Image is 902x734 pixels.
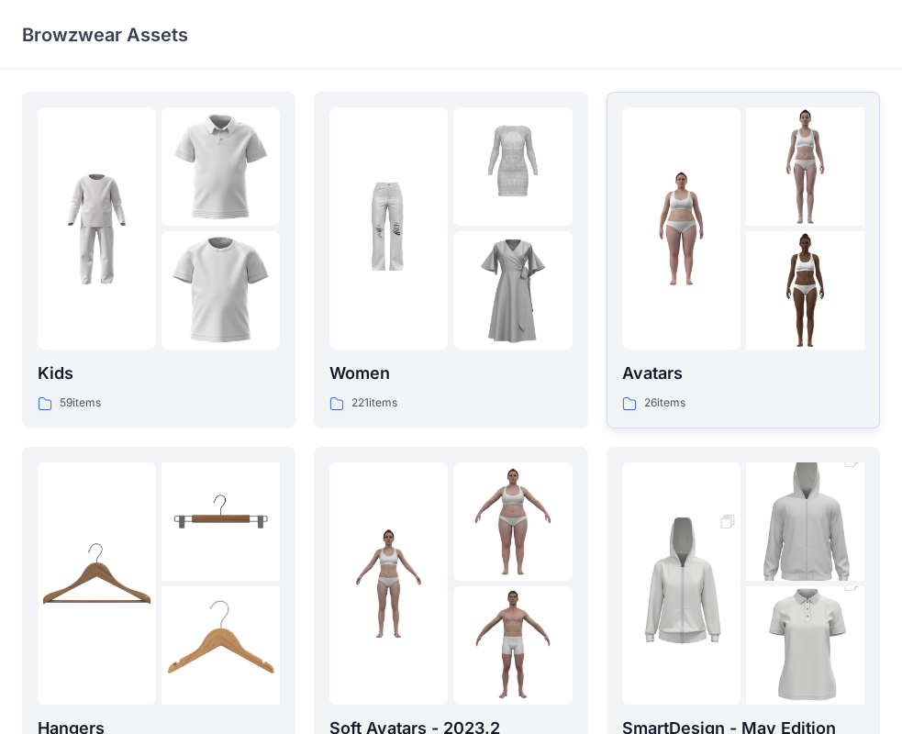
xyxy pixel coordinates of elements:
img: folder 2 [746,107,864,226]
img: folder 1 [622,170,741,288]
img: folder 2 [453,462,572,581]
img: folder 2 [453,107,572,226]
p: Browzwear Assets [22,22,188,48]
a: folder 1folder 2folder 3Women221items [314,92,587,428]
p: 221 items [351,394,397,413]
img: folder 1 [329,170,448,288]
img: folder 1 [38,170,156,288]
img: folder 2 [161,107,280,226]
p: Kids [38,361,280,386]
p: Women [329,361,572,386]
a: folder 1folder 2folder 3Avatars26items [607,92,880,428]
img: folder 2 [746,433,864,611]
p: 26 items [644,394,685,413]
img: folder 2 [161,462,280,581]
img: folder 1 [622,495,741,673]
img: folder 3 [161,231,280,350]
p: 59 items [60,394,101,413]
img: folder 1 [329,524,448,642]
img: folder 3 [161,586,280,705]
a: folder 1folder 2folder 3Kids59items [22,92,295,428]
p: Avatars [622,361,864,386]
img: folder 3 [453,586,572,705]
img: folder 3 [453,231,572,350]
img: folder 1 [38,524,156,642]
img: folder 3 [746,231,864,350]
